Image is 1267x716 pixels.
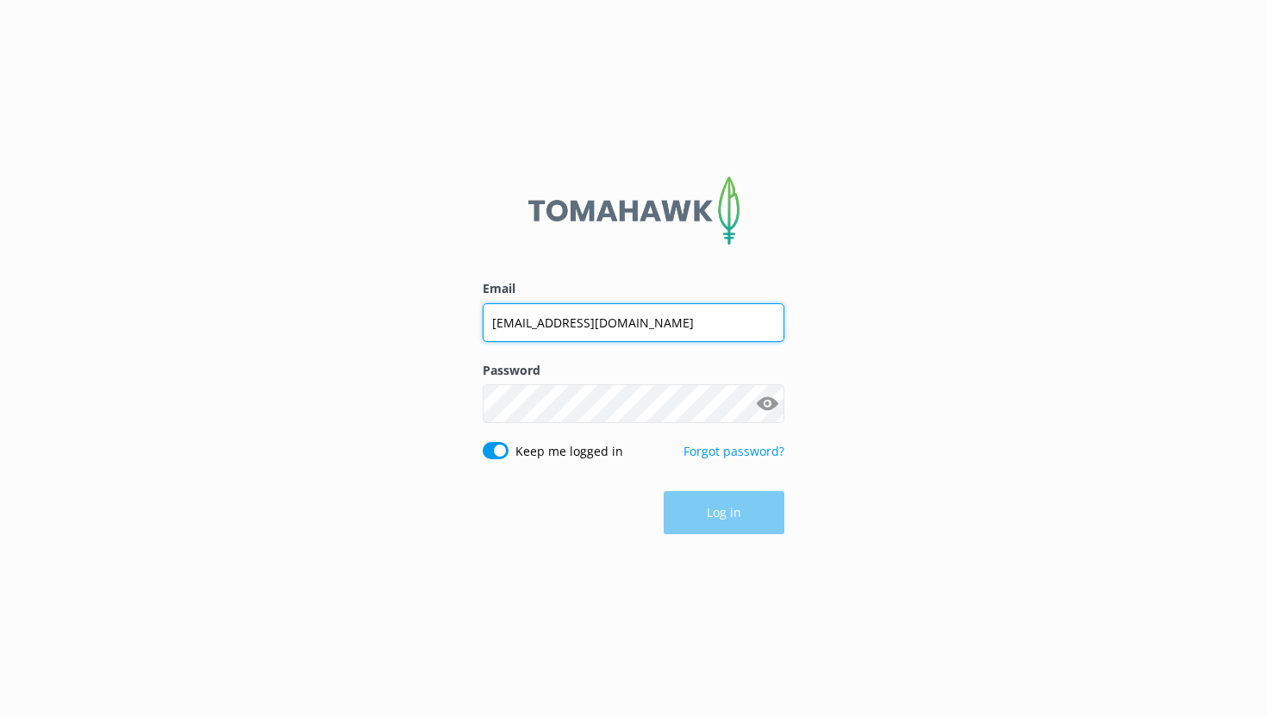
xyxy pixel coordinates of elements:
[483,303,784,342] input: user@emailaddress.com
[483,279,784,298] label: Email
[750,387,784,421] button: Show password
[683,443,784,459] a: Forgot password?
[528,177,740,246] img: 2-1647550015.png
[515,442,623,461] label: Keep me logged in
[483,361,784,380] label: Password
